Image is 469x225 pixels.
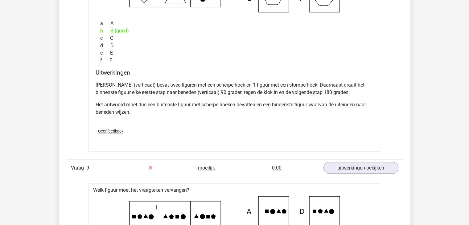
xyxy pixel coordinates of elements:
[323,162,398,174] a: uitwerkingen bekijken
[272,165,282,171] span: 0:00
[71,164,86,171] span: Vraag
[100,49,110,57] span: e
[96,81,374,96] p: [PERSON_NAME] (verticaal) bevat twee figuren met een scherpe hoek en 1 figuur met een stompe hoek...
[96,42,374,49] div: D
[100,42,110,49] span: d
[96,35,374,42] div: C
[98,129,123,133] span: Geef feedback
[100,27,110,35] span: b
[96,20,374,27] div: A
[86,165,89,170] span: 9
[100,57,109,64] span: f
[96,27,374,35] div: B (goed)
[96,69,374,76] h4: Uitwerkingen
[96,49,374,57] div: E
[96,101,374,116] p: Het antwoord moet dus een buitenste figuur met scherpe hoeken bevatten en een binnenste figuur wa...
[96,57,374,64] div: F
[100,35,110,42] span: c
[100,20,110,27] span: a
[198,165,215,171] span: moeilijk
